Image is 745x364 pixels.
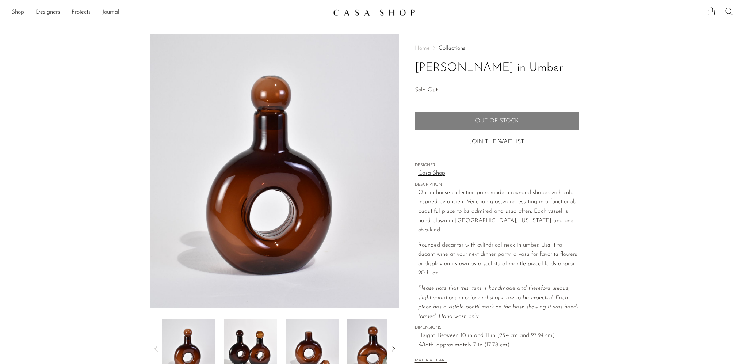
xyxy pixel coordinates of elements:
nav: Breadcrumbs [415,45,579,51]
span: Sold Out [415,87,438,93]
span: DESIGNER [415,162,579,169]
button: MATERIAL CARE [415,358,447,364]
img: Stella Decanter in Umber [150,34,399,308]
em: Please note that this item is handmade and therefore unique; slight variations in color and shape... [418,285,578,319]
nav: Desktop navigation [12,6,327,19]
span: Height: Between 10 in and 11 in (25.4 cm and 27.94 cm) [418,331,579,341]
button: JOIN THE WAITLIST [415,133,579,151]
h1: [PERSON_NAME] in Umber [415,59,579,77]
a: Designers [36,8,60,17]
span: Home [415,45,430,51]
span: DIMENSIONS [415,325,579,331]
span: Width: approximately 7 in (17.78 cm) [418,341,579,350]
p: Rounded decanter with cylindrical neck in umber. Use it to decant wine at your next dinner party,... [418,241,579,278]
a: Journal [102,8,119,17]
a: Casa Shop [418,169,579,178]
ul: NEW HEADER MENU [12,6,327,19]
a: Shop [12,8,24,17]
button: Add to cart [415,111,579,130]
a: Projects [72,8,91,17]
a: Collections [439,45,465,51]
p: Our in-house collection pairs modern rounded shapes with colors inspired by ancient Venetian glas... [418,188,579,235]
span: DESCRIPTION [415,182,579,188]
span: Out of stock [475,118,519,125]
